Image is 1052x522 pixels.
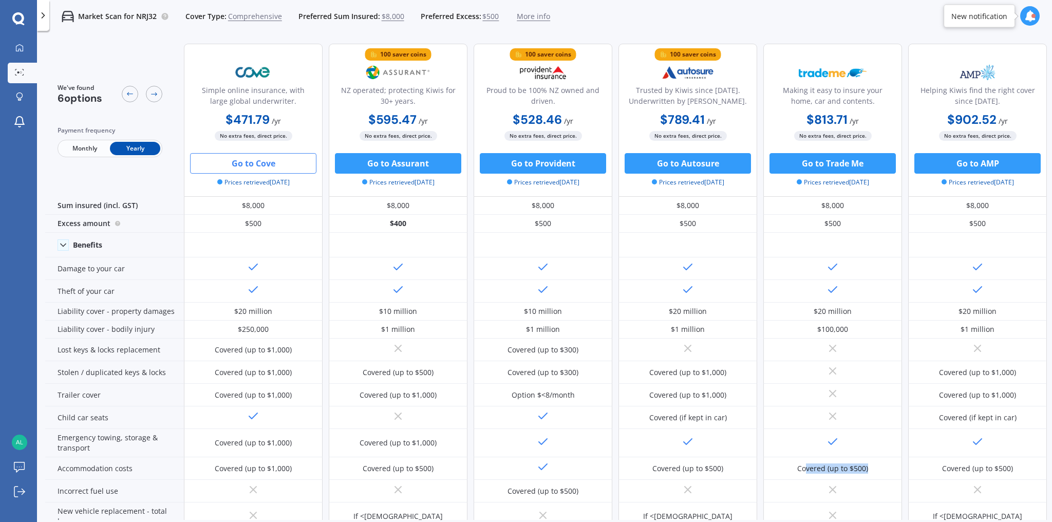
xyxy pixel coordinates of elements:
[370,51,378,58] img: points
[564,116,573,126] span: / yr
[78,11,157,22] p: Market Scan for NRJ32
[908,215,1047,233] div: $500
[504,131,582,141] span: No extra fees, direct price.
[482,11,499,22] span: $500
[368,111,417,127] b: $595.47
[45,257,184,280] div: Damage to your car
[45,361,184,384] div: Stolen / duplicated keys & locks
[942,463,1013,474] div: Covered (up to $500)
[62,10,74,23] img: car.f15378c7a67c060ca3f3.svg
[58,125,162,136] div: Payment frequency
[939,367,1016,378] div: Covered (up to $1,000)
[618,215,757,233] div: $500
[649,131,727,141] span: No extra fees, direct price.
[525,49,571,60] div: 100 saver coins
[421,11,481,22] span: Preferred Excess:
[45,480,184,502] div: Incorrect fuel use
[508,345,578,355] div: Covered (up to $300)
[45,303,184,321] div: Liability cover - property damages
[381,324,415,334] div: $1 million
[944,60,1011,85] img: AMP.webp
[512,390,575,400] div: Option $<8/month
[939,131,1017,141] span: No extra fees, direct price.
[337,85,459,110] div: NZ operated; protecting Kiwis for 30+ years.
[939,390,1016,400] div: Covered (up to $1,000)
[45,457,184,480] div: Accommodation costs
[184,197,323,215] div: $8,000
[110,142,160,155] span: Yearly
[363,367,434,378] div: Covered (up to $500)
[999,116,1008,126] span: / yr
[184,215,323,233] div: $500
[185,11,227,22] span: Cover Type:
[652,463,723,474] div: Covered (up to $500)
[360,390,437,400] div: Covered (up to $1,000)
[509,60,577,85] img: Provident.png
[618,197,757,215] div: $8,000
[917,85,1038,110] div: Helping Kiwis find the right cover since [DATE].
[480,153,606,174] button: Go to Provident
[382,11,404,22] span: $8,000
[190,153,316,174] button: Go to Cove
[353,511,443,521] div: If <[DEMOGRAPHIC_DATA]
[643,511,732,521] div: If <[DEMOGRAPHIC_DATA]
[660,111,705,127] b: $789.41
[961,324,994,334] div: $1 million
[769,153,896,174] button: Go to Trade Me
[45,339,184,361] div: Lost keys & locks replacement
[797,178,869,187] span: Prices retrieved [DATE]
[298,11,380,22] span: Preferred Sum Insured:
[335,153,461,174] button: Go to Assurant
[238,324,269,334] div: $250,000
[219,60,287,85] img: Cove.webp
[524,306,562,316] div: $10 million
[228,11,282,22] span: Comprehensive
[947,111,997,127] b: $902.52
[649,390,726,400] div: Covered (up to $1,000)
[45,280,184,303] div: Theft of your car
[670,49,716,60] div: 100 saver coins
[215,345,292,355] div: Covered (up to $1,000)
[508,486,578,496] div: Covered (up to $500)
[671,324,705,334] div: $1 million
[364,60,432,85] img: Assurant.png
[933,511,1022,521] div: If <[DEMOGRAPHIC_DATA]
[45,215,184,233] div: Excess amount
[654,60,722,85] img: Autosure.webp
[379,306,417,316] div: $10 million
[939,413,1017,423] div: Covered (if kept in car)
[660,51,667,58] img: points
[959,306,997,316] div: $20 million
[329,215,467,233] div: $400
[474,215,612,233] div: $500
[951,11,1007,21] div: New notification
[526,324,560,334] div: $1 million
[474,197,612,215] div: $8,000
[226,111,270,127] b: $471.79
[507,178,579,187] span: Prices retrieved [DATE]
[215,438,292,448] div: Covered (up to $1,000)
[806,111,848,127] b: $813.71
[482,85,604,110] div: Proud to be 100% NZ owned and driven.
[625,153,751,174] button: Go to Autosure
[914,153,1041,174] button: Go to AMP
[652,178,724,187] span: Prices retrieved [DATE]
[814,306,852,316] div: $20 million
[772,85,893,110] div: Making it easy to insure your home, car and contents.
[707,116,716,126] span: / yr
[763,215,902,233] div: $500
[627,85,748,110] div: Trusted by Kiwis since [DATE]. Underwritten by [PERSON_NAME].
[60,142,110,155] span: Monthly
[58,83,102,92] span: We've found
[234,306,272,316] div: $20 million
[363,463,434,474] div: Covered (up to $500)
[272,116,281,126] span: / yr
[215,131,292,141] span: No extra fees, direct price.
[217,178,290,187] span: Prices retrieved [DATE]
[517,11,550,22] span: More info
[799,60,867,85] img: Trademe.webp
[362,178,435,187] span: Prices retrieved [DATE]
[329,197,467,215] div: $8,000
[380,49,426,60] div: 100 saver coins
[45,197,184,215] div: Sum insured (incl. GST)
